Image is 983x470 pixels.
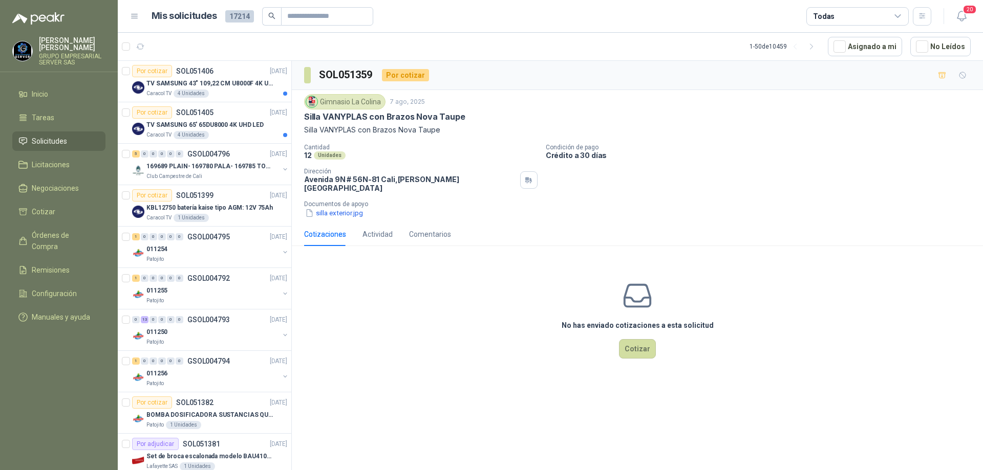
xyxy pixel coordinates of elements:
[132,357,140,365] div: 1
[158,357,166,365] div: 0
[132,148,289,181] a: 5 0 0 0 0 0 GSOL004796[DATE] Company Logo169689 PLAIN- 169780 PALA- 169785 TORNILL 169796 CClub C...
[167,150,175,158] div: 0
[304,144,538,151] p: Cantidad
[187,316,230,323] p: GSOL004793
[149,233,157,240] div: 0
[619,339,656,359] button: Cotizar
[146,203,273,213] p: KBL12750 batería kaise tipo AGM: 12V 75Ah
[304,94,386,109] div: Gimnasio La Colina
[176,68,213,75] p: SOL051406
[304,208,364,218] button: silla exterior.jpg
[12,12,65,25] img: Logo peakr
[187,150,230,158] p: GSOL004796
[32,88,48,100] span: Inicio
[12,108,105,127] a: Tareas
[149,150,157,158] div: 0
[225,10,254,23] span: 17214
[176,399,213,406] p: SOL051382
[270,232,287,242] p: [DATE]
[146,244,167,254] p: 011254
[174,214,209,222] div: 1 Unidades
[176,233,183,240] div: 0
[174,89,209,98] div: 4 Unidades
[146,162,274,171] p: 169689 PLAIN- 169780 PALA- 169785 TORNILL 169796 C
[268,12,275,19] span: search
[304,229,346,240] div: Cotizaciones
[32,230,96,252] span: Órdenes de Compra
[32,264,70,276] span: Remisiones
[304,111,465,122] p: Silla VANYPLAS con Brazos Nova Taupe
[270,149,287,159] p: [DATE]
[146,79,274,88] p: TV SAMSUNG 43" 109,22 CM U8000F 4K UHD
[12,202,105,221] a: Cotizar
[12,155,105,174] a: Licitaciones
[176,150,183,158] div: 0
[39,53,105,65] p: GRUPO EMPRESARIAL SERVER SAS
[32,183,79,194] span: Negociaciones
[152,9,217,24] h1: Mis solicitudes
[12,260,105,280] a: Remisiones
[132,454,144,466] img: Company Logo
[39,37,105,51] p: [PERSON_NAME] [PERSON_NAME]
[141,357,148,365] div: 0
[390,97,425,107] p: 7 ago, 2025
[187,357,230,365] p: GSOL004794
[132,438,179,450] div: Por adjudicar
[146,214,172,222] p: Caracol TV
[304,200,979,208] p: Documentos de apoyo
[132,164,144,176] img: Company Logo
[176,357,183,365] div: 0
[12,226,105,256] a: Órdenes de Compra
[118,102,291,144] a: Por cotizarSOL051405[DATE] Company LogoTV SAMSUNG 65' 65DU8000 4K UHD LEDCaracol TV4 Unidades
[183,440,220,447] p: SOL051381
[132,123,144,135] img: Company Logo
[132,396,172,409] div: Por cotizar
[409,229,451,240] div: Comentarios
[132,206,144,218] img: Company Logo
[158,316,166,323] div: 0
[270,274,287,283] p: [DATE]
[306,96,317,107] img: Company Logo
[12,178,105,198] a: Negociaciones
[270,191,287,200] p: [DATE]
[132,106,172,119] div: Por cotizar
[132,288,144,301] img: Company Logo
[132,233,140,240] div: 1
[12,84,105,104] a: Inicio
[32,159,70,170] span: Licitaciones
[314,151,346,160] div: Unidades
[146,410,274,420] p: BOMBA DOSIFICADORA SUSTANCIAS QUIMICAS
[750,38,820,55] div: 1 - 50 de 10459
[146,338,164,346] p: Patojito
[146,421,164,429] p: Patojito
[304,151,312,160] p: 12
[146,255,164,263] p: Patojito
[141,275,148,282] div: 0
[141,233,148,240] div: 0
[562,320,714,331] h3: No has enviado cotizaciones a esta solicitud
[146,379,164,388] p: Patojito
[149,275,157,282] div: 0
[270,66,287,76] p: [DATE]
[382,69,429,81] div: Por cotizar
[132,275,140,282] div: 1
[270,398,287,408] p: [DATE]
[304,175,516,192] p: Avenida 9N # 56N-81 Cali , [PERSON_NAME][GEOGRAPHIC_DATA]
[12,307,105,327] a: Manuales y ayuda
[32,206,55,217] span: Cotizar
[132,316,140,323] div: 0
[132,247,144,259] img: Company Logo
[158,150,166,158] div: 0
[146,452,274,461] p: Set de broca escalonada modelo BAU410119
[166,421,201,429] div: 1 Unidades
[132,355,289,388] a: 1 0 0 0 0 0 GSOL004794[DATE] Company Logo011256Patojito
[167,357,175,365] div: 0
[132,413,144,425] img: Company Logo
[187,275,230,282] p: GSOL004792
[270,315,287,325] p: [DATE]
[910,37,971,56] button: No Leídos
[12,284,105,303] a: Configuración
[176,109,213,116] p: SOL051405
[174,131,209,139] div: 4 Unidades
[304,124,971,136] p: Silla VANYPLAS con Brazos Nova Taupe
